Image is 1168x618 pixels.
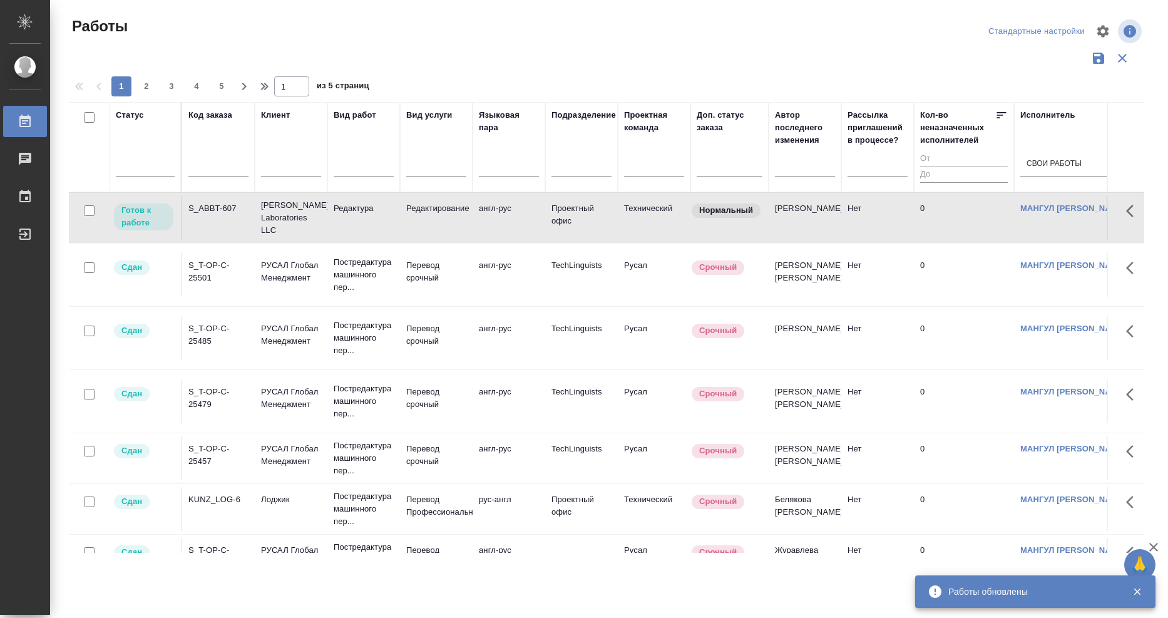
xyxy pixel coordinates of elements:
td: TechLinguists [545,316,618,360]
div: S_T-OP-C-25485 [188,322,248,348]
p: РУСАЛ Глобал Менеджмент [261,544,321,569]
td: рус-англ [473,487,545,531]
td: англ-рус [473,379,545,423]
td: Русал [618,538,690,582]
input: От [920,152,1008,167]
div: S_ABBT-607 [188,202,248,215]
td: 0 [914,379,1014,423]
button: 🙏 [1124,549,1155,580]
td: Журавлева [PERSON_NAME] [769,538,841,582]
p: Перевод срочный [406,322,466,348]
div: KUNZ_LOG-6 [188,493,248,506]
div: S_T-OP-C-25435 [188,544,248,569]
p: Перевод срочный [406,386,466,411]
td: Нет [841,379,914,423]
td: Нет [841,436,914,480]
td: Проектный офис [545,196,618,240]
p: Срочный [699,388,737,400]
a: МАНГУЛ [PERSON_NAME] [1020,495,1126,504]
p: Постредактура машинного пер... [334,383,394,420]
button: Здесь прячутся важные кнопки [1119,379,1149,409]
button: Здесь прячутся важные кнопки [1119,316,1149,346]
input: До [920,167,1008,182]
div: Статус [116,109,144,121]
a: МАНГУЛ [PERSON_NAME] [1020,260,1126,270]
p: Нормальный [699,204,753,217]
div: S_T-OP-C-25501 [188,259,248,284]
p: Сдан [121,324,142,337]
td: 0 [914,487,1014,531]
td: Проектный офис [545,487,618,531]
button: Здесь прячутся важные кнопки [1119,196,1149,226]
p: Сдан [121,388,142,400]
button: Здесь прячутся важные кнопки [1119,487,1149,517]
a: МАНГУЛ [PERSON_NAME] [1020,387,1126,396]
div: Кол-во неназначенных исполнителей [920,109,995,147]
td: 0 [914,436,1014,480]
span: 2 [136,80,156,93]
div: Менеджер проверил работу исполнителя, передает ее на следующий этап [113,544,175,561]
td: Нет [841,196,914,240]
p: Срочный [699,324,737,337]
div: Автор последнего изменения [775,109,835,147]
div: Языковая пара [479,109,539,134]
div: Работы обновлены [948,585,1114,598]
div: Подразделение [551,109,616,121]
td: Технический [618,196,690,240]
p: Постредактура машинного пер... [334,440,394,477]
button: Закрыть [1124,586,1150,597]
p: Постредактура машинного пер... [334,256,394,294]
span: 5 [212,80,232,93]
span: 🙏 [1129,552,1150,578]
td: Нет [841,253,914,297]
span: 4 [187,80,207,93]
p: РУСАЛ Глобал Менеджмент [261,259,321,284]
span: из 5 страниц [317,78,369,96]
div: Клиент [261,109,290,121]
div: Менеджер проверил работу исполнителя, передает ее на следующий этап [113,259,175,276]
td: англ-рус [473,316,545,360]
p: РУСАЛ Глобал Менеджмент [261,386,321,411]
div: Код заказа [188,109,232,121]
div: Исполнитель может приступить к работе [113,202,175,232]
span: Работы [69,16,128,36]
td: англ-рус [473,196,545,240]
td: Технический [618,487,690,531]
td: англ-рус [473,538,545,582]
td: Нет [841,538,914,582]
p: Срочный [699,546,737,559]
td: [PERSON_NAME] [769,196,841,240]
div: Рассылка приглашений в процессе? [848,109,908,147]
p: Срочный [699,495,737,508]
p: [PERSON_NAME] Laboratories LLC [261,199,321,237]
div: Менеджер проверил работу исполнителя, передает ее на следующий этап [113,493,175,510]
p: Сдан [121,495,142,508]
button: 3 [161,76,182,96]
p: Сдан [121,546,142,559]
td: [PERSON_NAME] [PERSON_NAME] [769,379,841,423]
td: Нет [841,316,914,360]
div: Проектная команда [624,109,684,134]
div: Исполнитель [1020,109,1075,121]
button: Здесь прячутся важные кнопки [1119,253,1149,283]
a: МАНГУЛ [PERSON_NAME] [1020,444,1126,453]
span: Посмотреть информацию [1118,19,1144,43]
button: 2 [136,76,156,96]
p: Срочный [699,445,737,457]
p: Перевод срочный [406,443,466,468]
td: [PERSON_NAME] [PERSON_NAME] [769,436,841,480]
button: Здесь прячутся важные кнопки [1119,538,1149,568]
p: Перевод срочный [406,544,466,569]
td: [PERSON_NAME] [769,316,841,360]
p: Редактура [334,202,394,215]
p: Постредактура машинного пер... [334,541,394,579]
td: TechLinguists [545,379,618,423]
p: Сдан [121,261,142,274]
td: Русал [618,436,690,480]
td: 0 [914,253,1014,297]
td: [PERSON_NAME] [PERSON_NAME] [769,253,841,297]
div: Менеджер проверил работу исполнителя, передает ее на следующий этап [113,443,175,460]
div: S_T-OP-C-25457 [188,443,248,468]
p: Постредактура машинного пер... [334,319,394,357]
div: Свои работы [1027,159,1082,170]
